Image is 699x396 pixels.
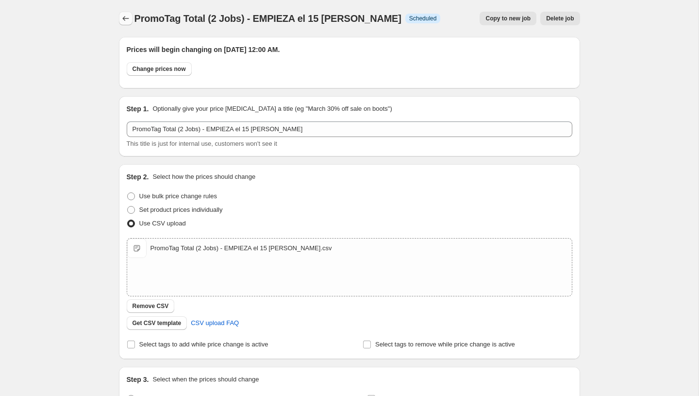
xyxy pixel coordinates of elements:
[127,172,149,182] h2: Step 2.
[480,12,536,25] button: Copy to new job
[133,302,169,310] span: Remove CSV
[127,104,149,114] h2: Step 1.
[546,15,574,22] span: Delete job
[139,220,186,227] span: Use CSV upload
[485,15,531,22] span: Copy to new job
[134,13,401,24] span: PromoTag Total (2 Jobs) - EMPIEZA el 15 [PERSON_NAME]
[139,192,217,200] span: Use bulk price change rules
[127,316,187,330] button: Get CSV template
[139,341,268,348] span: Select tags to add while price change is active
[127,375,149,384] h2: Step 3.
[191,318,239,328] span: CSV upload FAQ
[152,172,255,182] p: Select how the prices should change
[133,319,182,327] span: Get CSV template
[119,12,133,25] button: Price change jobs
[150,243,332,253] div: PromoTag Total (2 Jobs) - EMPIEZA el 15 [PERSON_NAME].csv
[540,12,580,25] button: Delete job
[152,375,259,384] p: Select when the prices should change
[409,15,437,22] span: Scheduled
[127,62,192,76] button: Change prices now
[375,341,515,348] span: Select tags to remove while price change is active
[127,121,572,137] input: 30% off holiday sale
[152,104,392,114] p: Optionally give your price [MEDICAL_DATA] a title (eg "March 30% off sale on boots")
[127,299,175,313] button: Remove CSV
[185,315,245,331] a: CSV upload FAQ
[127,45,572,54] h2: Prices will begin changing on [DATE] 12:00 AM.
[139,206,223,213] span: Set product prices individually
[127,140,277,147] span: This title is just for internal use, customers won't see it
[133,65,186,73] span: Change prices now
